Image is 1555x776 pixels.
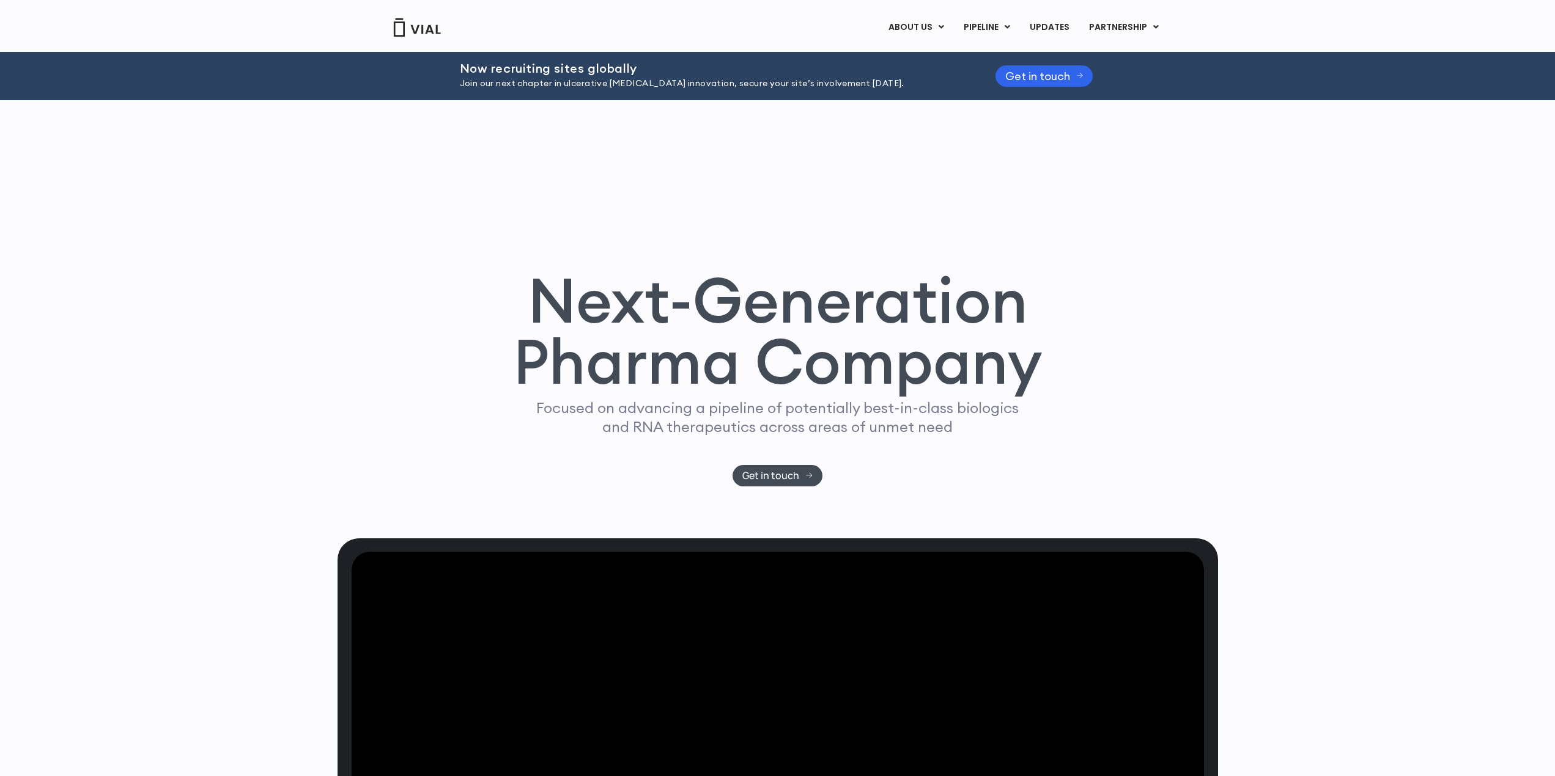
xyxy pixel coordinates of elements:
[742,471,799,480] span: Get in touch
[1020,17,1079,38] a: UPDATES
[733,465,822,486] a: Get in touch
[460,77,965,90] p: Join our next chapter in ulcerative [MEDICAL_DATA] innovation, secure your site’s involvement [DA...
[531,398,1024,436] p: Focused on advancing a pipeline of potentially best-in-class biologics and RNA therapeutics acros...
[995,65,1093,87] a: Get in touch
[513,269,1043,393] h1: Next-Generation Pharma Company
[954,17,1019,38] a: PIPELINEMenu Toggle
[1079,17,1169,38] a: PARTNERSHIPMenu Toggle
[460,62,965,75] h2: Now recruiting sites globally
[1005,71,1070,81] span: Get in touch
[879,17,953,38] a: ABOUT USMenu Toggle
[393,18,441,37] img: Vial Logo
